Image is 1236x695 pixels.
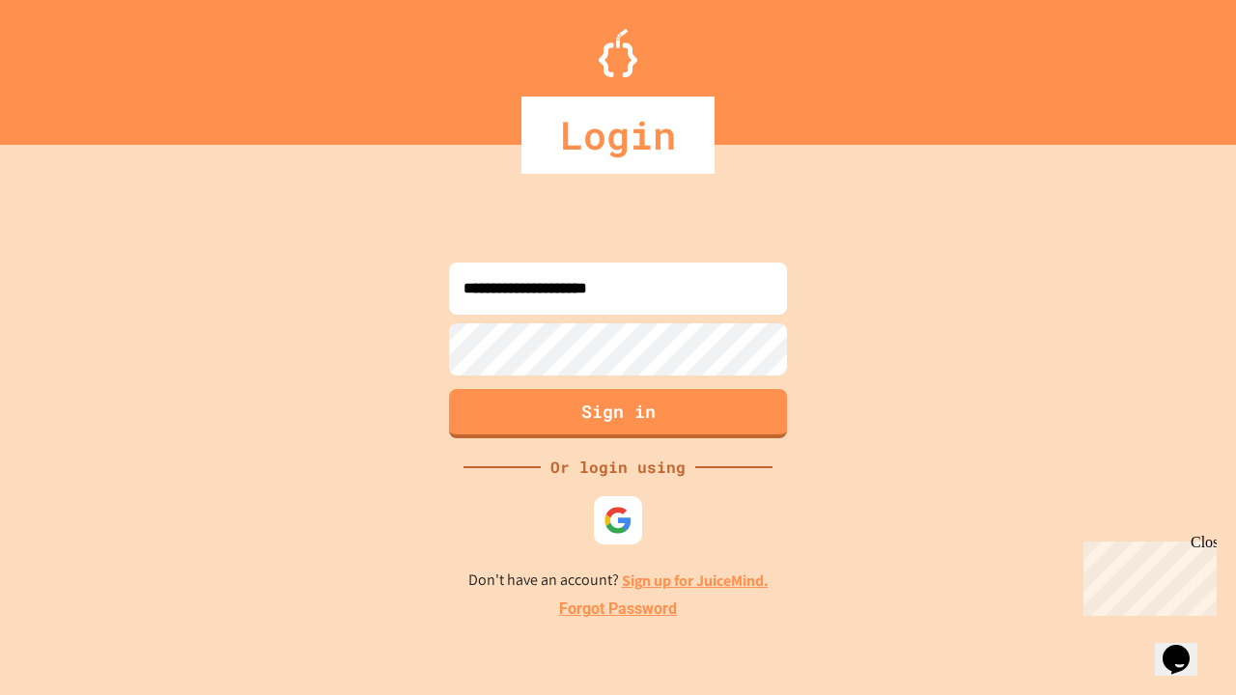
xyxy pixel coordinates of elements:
p: Don't have an account? [468,569,769,593]
div: Chat with us now!Close [8,8,133,123]
a: Sign up for JuiceMind. [622,570,769,591]
div: Or login using [541,456,695,479]
iframe: chat widget [1076,534,1217,616]
button: Sign in [449,389,787,438]
img: Logo.svg [599,29,637,77]
div: Login [521,97,715,174]
iframe: chat widget [1155,618,1217,676]
a: Forgot Password [559,598,677,621]
img: google-icon.svg [604,506,632,535]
